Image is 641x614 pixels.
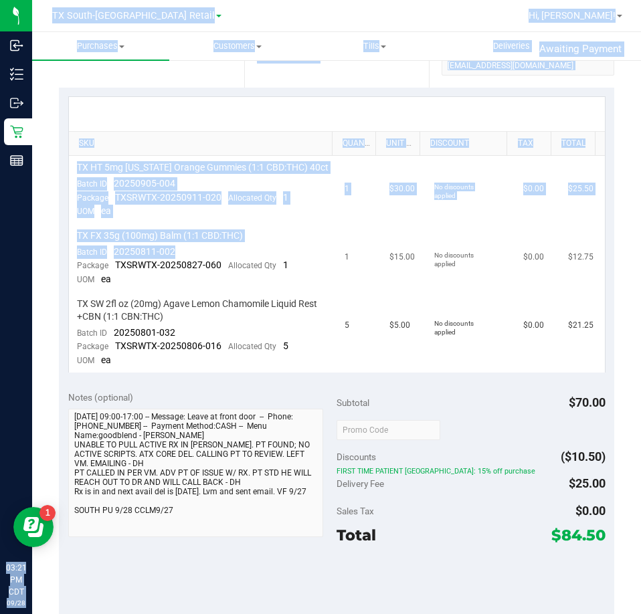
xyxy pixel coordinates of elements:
[10,39,23,52] inline-svg: Inbound
[430,138,502,149] a: Discount
[337,445,376,469] span: Discounts
[561,449,606,464] span: ($10.50)
[115,340,221,351] span: TXSRWTX-20250806-016
[6,598,26,608] p: 09/28
[561,138,589,149] a: Total
[529,10,616,21] span: Hi, [PERSON_NAME]!
[6,562,26,598] p: 03:21 PM CDT
[10,154,23,167] inline-svg: Reports
[337,467,606,476] span: FIRST TIME PATIENT [GEOGRAPHIC_DATA]: 15% off purchase
[32,40,169,52] span: Purchases
[337,420,440,440] input: Promo Code
[101,354,111,365] span: ea
[101,274,111,284] span: ea
[434,251,474,268] span: No discounts applied
[10,68,23,81] inline-svg: Inventory
[77,207,94,216] span: UOM
[32,32,169,60] a: Purchases
[434,183,474,199] span: No discounts applied
[568,319,593,332] span: $21.25
[77,328,107,338] span: Batch ID
[77,275,94,284] span: UOM
[114,178,175,189] span: 20250905-004
[77,261,108,270] span: Package
[389,183,415,195] span: $30.00
[228,342,276,351] span: Allocated Qty
[306,32,444,60] a: Tills
[475,40,548,52] span: Deliveries
[343,138,371,149] a: Quantity
[568,251,593,264] span: $12.75
[77,356,94,365] span: UOM
[77,247,107,257] span: Batch ID
[345,319,349,332] span: 5
[101,205,111,216] span: ea
[39,505,56,521] iframe: Resource center unread badge
[13,507,54,547] iframe: Resource center
[523,251,544,264] span: $0.00
[79,138,327,149] a: SKU
[434,320,474,336] span: No discounts applied
[551,526,606,544] span: $84.50
[115,260,221,270] span: TXSRWTX-20250827-060
[307,40,443,52] span: Tills
[569,395,606,409] span: $70.00
[77,342,108,351] span: Package
[170,40,306,52] span: Customers
[345,251,349,264] span: 1
[77,229,243,242] span: TX FX 35g (100mg) Balm (1:1 CBD:THC)
[257,51,318,62] a: 20250927-002
[283,260,288,270] span: 1
[169,32,306,60] a: Customers
[443,32,580,60] a: Deliveries
[523,319,544,332] span: $0.00
[77,193,108,203] span: Package
[539,41,622,57] span: Awaiting Payment
[114,327,175,338] span: 20250801-032
[228,193,276,203] span: Allocated Qty
[10,125,23,138] inline-svg: Retail
[77,161,329,174] span: TX HT 5mg [US_STATE] Orange Gummies (1:1 CBD:THC) 40ct
[523,183,544,195] span: $0.00
[569,476,606,490] span: $25.00
[283,340,288,351] span: 5
[337,397,369,408] span: Subtotal
[10,96,23,110] inline-svg: Outbound
[389,251,415,264] span: $15.00
[337,526,376,544] span: Total
[345,183,349,195] span: 1
[52,10,215,21] span: TX South-[GEOGRAPHIC_DATA] Retail
[114,246,175,257] span: 20250811-002
[228,261,276,270] span: Allocated Qty
[115,192,221,203] span: TXSRWTX-20250911-020
[568,183,593,195] span: $25.50
[337,506,374,516] span: Sales Tax
[518,138,546,149] a: Tax
[283,192,288,203] span: 1
[68,392,133,403] span: Notes (optional)
[77,179,107,189] span: Batch ID
[575,504,606,518] span: $0.00
[389,319,410,332] span: $5.00
[337,478,384,489] span: Delivery Fee
[386,138,414,149] a: Unit Price
[77,298,329,323] span: TX SW 2fl oz (20mg) Agave Lemon Chamomile Liquid Rest +CBN (1:1 CBN:THC)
